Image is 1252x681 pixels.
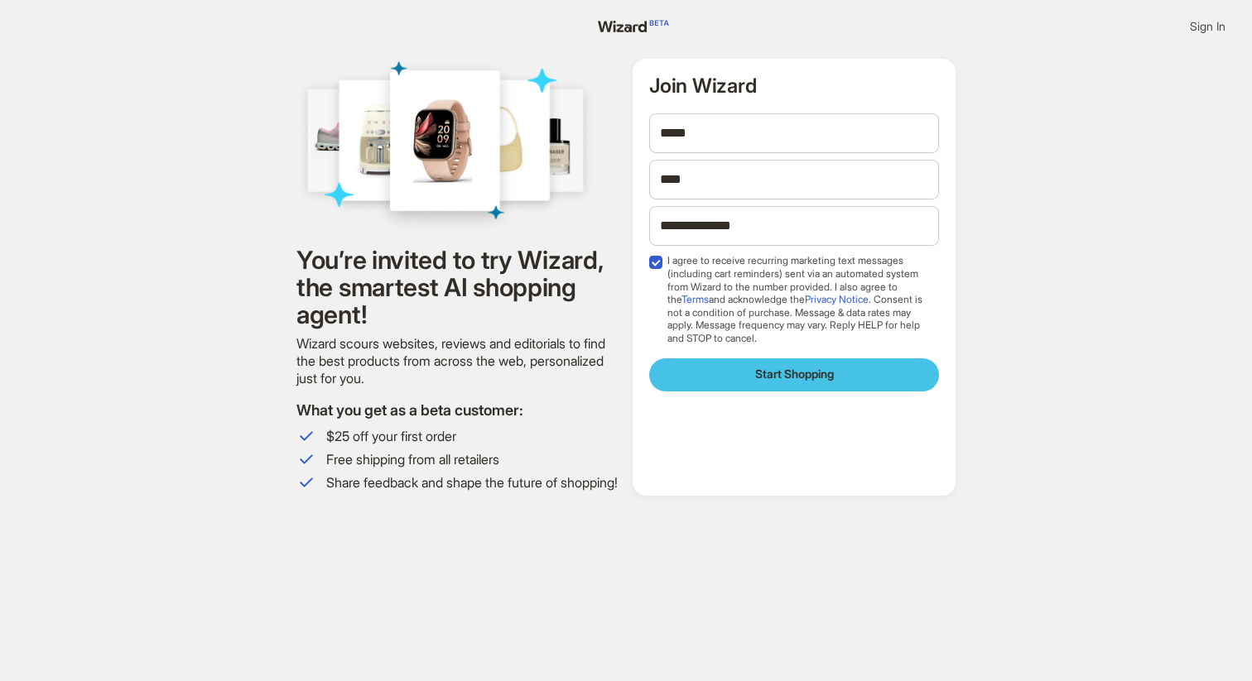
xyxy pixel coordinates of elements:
[296,247,619,329] h1: You’re invited to try Wizard, the smartest AI shopping agent!
[649,75,939,97] h2: Join Wizard
[805,293,869,305] a: Privacy Notice
[296,335,619,386] div: Wizard scours websites, reviews and editorials to find the best products from across the web, per...
[326,428,619,445] span: $25 off your first order
[649,358,939,391] button: Start Shopping
[667,254,932,344] span: I agree to receive recurring marketing text messages (including cart reminders) sent via an autom...
[296,400,619,420] h2: What you get as a beta customer:
[1177,13,1239,40] button: Sign In
[326,474,619,492] span: Share feedback and shape the future of shopping!
[681,293,709,305] a: Terms
[1190,19,1226,34] span: Sign In
[755,367,834,381] span: Start Shopping
[326,451,619,468] span: Free shipping from all retailers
